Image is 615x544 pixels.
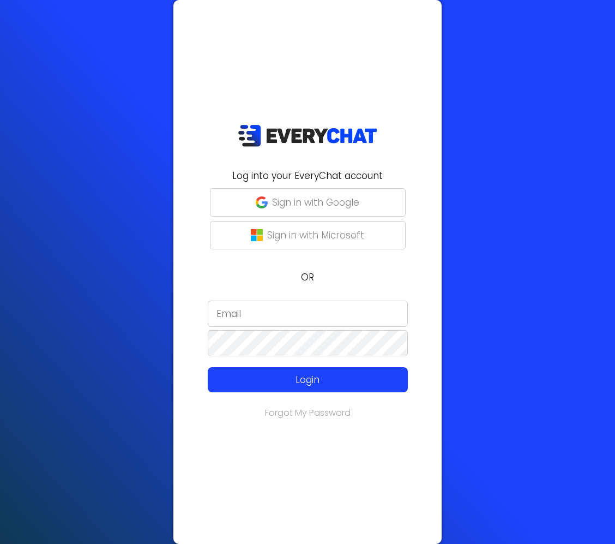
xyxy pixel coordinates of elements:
[238,124,377,147] img: EveryChat_logo_dark.png
[251,229,263,241] img: microsoft-logo.png
[228,373,388,387] p: Login
[180,270,435,284] p: OR
[272,195,359,210] p: Sign in with Google
[208,301,408,327] input: Email
[210,188,406,217] button: Sign in with Google
[267,228,364,242] p: Sign in with Microsoft
[256,196,268,208] img: google-g.png
[265,406,351,419] a: Forgot My Password
[180,169,435,183] h2: Log into your EveryChat account
[210,221,406,249] button: Sign in with Microsoft
[208,367,408,392] button: Login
